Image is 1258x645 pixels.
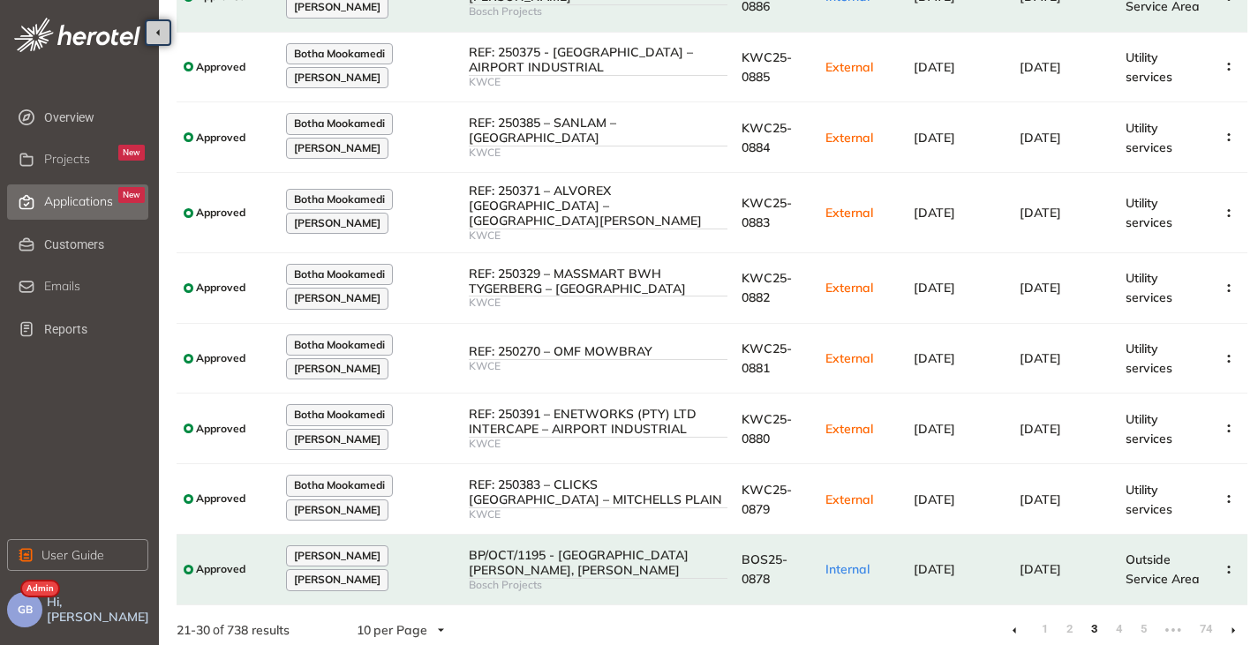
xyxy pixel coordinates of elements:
[469,548,727,578] div: BP/OCT/1195 - [GEOGRAPHIC_DATA][PERSON_NAME], [PERSON_NAME]
[196,131,245,144] span: Approved
[1126,411,1172,446] span: Utility services
[44,194,113,209] span: Applications
[914,205,955,221] span: [DATE]
[294,504,380,516] span: [PERSON_NAME]
[914,491,955,507] span: [DATE]
[469,508,727,521] div: KWCE
[914,59,955,75] span: [DATE]
[294,217,380,229] span: [PERSON_NAME]
[742,551,787,587] span: BOS25-0878
[742,270,792,305] span: KWC25-0882
[7,539,148,571] button: User Guide
[1126,120,1172,155] span: Utility services
[118,145,145,161] div: New
[294,142,380,154] span: [PERSON_NAME]
[196,206,245,219] span: Approved
[294,433,380,446] span: [PERSON_NAME]
[44,279,80,294] span: Emails
[196,423,245,435] span: Approved
[1134,616,1152,644] li: 5
[294,1,380,13] span: [PERSON_NAME]
[196,281,245,294] span: Approved
[469,116,727,146] div: REF: 250385 – SANLAM – [GEOGRAPHIC_DATA]
[47,595,152,625] span: Hi, [PERSON_NAME]
[294,268,385,281] span: Botha Mookamedi
[294,339,385,351] span: Botha Mookamedi
[227,622,290,638] span: 738 results
[294,117,385,130] span: Botha Mookamedi
[914,561,955,577] span: [DATE]
[294,71,380,84] span: [PERSON_NAME]
[742,49,792,85] span: KWC25-0885
[294,574,380,586] span: [PERSON_NAME]
[825,561,870,577] span: Internal
[742,120,792,155] span: KWC25-0884
[1134,616,1152,642] a: 5
[44,227,145,262] span: Customers
[1126,482,1172,517] span: Utility services
[14,18,140,52] img: logo
[294,292,380,304] span: [PERSON_NAME]
[469,5,727,18] div: Bosch Projects
[469,579,727,591] div: Bosch Projects
[1159,616,1187,644] li: Next 5 Pages
[742,341,792,376] span: KWC25-0881
[294,193,385,206] span: Botha Mookamedi
[914,350,955,366] span: [DATE]
[294,550,380,562] span: [PERSON_NAME]
[1036,616,1053,644] li: 1
[469,229,727,242] div: KWCE
[742,411,792,446] span: KWC25-0880
[1085,616,1103,642] a: 3
[1020,130,1061,146] span: [DATE]
[118,187,145,203] div: New
[1020,280,1061,296] span: [DATE]
[825,130,873,146] span: External
[1194,616,1212,644] li: 74
[196,352,245,364] span: Approved
[469,438,727,450] div: KWCE
[196,563,245,575] span: Approved
[1000,616,1028,644] li: Previous Page
[177,622,210,638] strong: 21 - 30
[1020,205,1061,221] span: [DATE]
[196,61,245,73] span: Approved
[44,100,145,135] span: Overview
[825,59,873,75] span: External
[1126,341,1172,376] span: Utility services
[294,363,380,375] span: [PERSON_NAME]
[469,146,727,159] div: KWCE
[1126,49,1172,85] span: Utility services
[825,280,873,296] span: External
[294,479,385,491] span: Botha Mookamedi
[1126,270,1172,305] span: Utility services
[1110,616,1127,644] li: 4
[1020,421,1061,437] span: [DATE]
[1060,616,1078,644] li: 2
[1159,616,1187,644] span: •••
[1020,350,1061,366] span: [DATE]
[1126,551,1200,587] span: Outside Service Area
[148,620,318,640] div: of
[1110,616,1127,642] a: 4
[1020,561,1061,577] span: [DATE]
[18,604,33,616] span: GB
[196,492,245,505] span: Approved
[469,266,727,296] div: REF: 250329 – MASSMART BWH TYGERBERG – [GEOGRAPHIC_DATA]
[41,545,104,565] span: User Guide
[469,360,727,372] div: KWCE
[469,477,727,507] div: REF: 250383 – CLICKS [GEOGRAPHIC_DATA] – MITCHELLS PLAIN
[44,152,90,167] span: Projects
[1219,616,1247,644] li: Next Page
[469,184,727,228] div: REF: 250371 – ALVOREX [GEOGRAPHIC_DATA] – [GEOGRAPHIC_DATA][PERSON_NAME]
[1060,616,1078,642] a: 2
[1085,616,1103,644] li: 3
[914,130,955,146] span: [DATE]
[1036,616,1053,642] a: 1
[914,421,955,437] span: [DATE]
[1194,616,1212,642] a: 74
[44,311,145,347] span: Reports
[914,280,955,296] span: [DATE]
[1020,59,1061,75] span: [DATE]
[469,296,727,309] div: KWCE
